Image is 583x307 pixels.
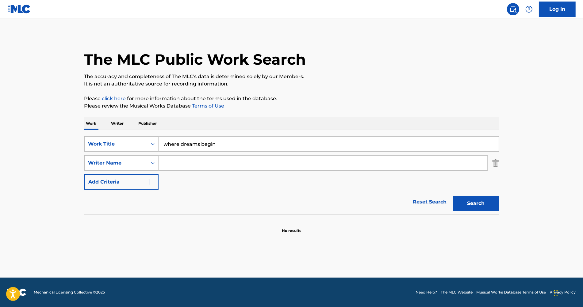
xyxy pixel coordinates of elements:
[476,290,546,295] a: Musical Works Database Terms of Use
[410,195,450,209] a: Reset Search
[552,278,583,307] iframe: Chat Widget
[539,2,576,17] a: Log In
[507,3,519,15] a: Public Search
[84,117,98,130] p: Work
[550,290,576,295] a: Privacy Policy
[554,284,558,302] div: Drag
[492,155,499,171] img: Delete Criterion
[7,5,31,13] img: MLC Logo
[84,136,499,214] form: Search Form
[453,196,499,211] button: Search
[34,290,105,295] span: Mechanical Licensing Collective © 2025
[84,95,499,102] p: Please for more information about the terms used in the database.
[509,6,517,13] img: search
[109,117,126,130] p: Writer
[84,80,499,88] p: It is not an authoritative source for recording information.
[102,96,126,101] a: click here
[525,6,533,13] img: help
[88,140,144,148] div: Work Title
[84,174,159,190] button: Add Criteria
[282,221,301,233] p: No results
[137,117,159,130] p: Publisher
[88,159,144,167] div: Writer Name
[191,103,224,109] a: Terms of Use
[146,178,154,186] img: 9d2ae6d4665cec9f34b9.svg
[84,50,306,69] h1: The MLC Public Work Search
[84,102,499,110] p: Please review the Musical Works Database
[523,3,535,15] div: Help
[416,290,437,295] a: Need Help?
[441,290,473,295] a: The MLC Website
[7,289,26,296] img: logo
[84,73,499,80] p: The accuracy and completeness of The MLC's data is determined solely by our Members.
